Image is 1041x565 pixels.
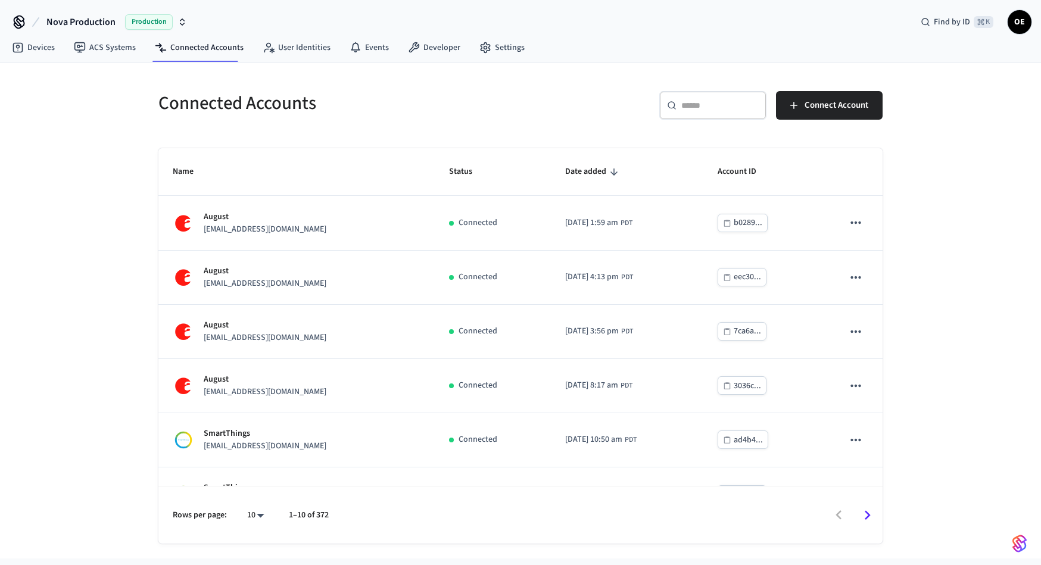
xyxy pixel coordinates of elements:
span: Date added [565,163,622,181]
p: August [204,265,326,277]
p: August [204,373,326,386]
span: [DATE] 1:59 am [565,217,618,229]
div: Find by ID⌘ K [911,11,1003,33]
div: ad4b4... [734,433,763,448]
img: Smartthings Logo, Square [173,429,194,451]
p: [EMAIL_ADDRESS][DOMAIN_NAME] [204,440,326,452]
button: eec30... [718,268,766,286]
div: 7ca6a... [734,324,761,339]
p: SmartThings [204,427,326,440]
span: PDT [621,272,633,283]
span: [DATE] 4:13 pm [565,271,619,283]
span: OE [1009,11,1030,33]
span: ⌘ K [974,16,993,28]
p: SmartThings [204,482,326,494]
span: Production [125,14,173,30]
button: 7ca6a... [718,322,766,341]
p: Connected [459,379,497,392]
button: OE [1008,10,1031,34]
p: [EMAIL_ADDRESS][DOMAIN_NAME] [204,386,326,398]
div: America/Vancouver [565,271,633,283]
div: eec30... [734,270,761,285]
div: b0289... [734,216,762,230]
span: Connect Account [805,98,868,113]
p: Connected [459,325,497,338]
div: America/Vancouver [565,217,632,229]
img: August Logo, Square [173,213,194,234]
div: America/Vancouver [565,433,637,446]
a: Connected Accounts [145,37,253,58]
button: 59c1e... [718,485,766,504]
p: Connected [459,271,497,283]
a: Events [340,37,398,58]
div: America/Vancouver [565,379,632,392]
p: [EMAIL_ADDRESS][DOMAIN_NAME] [204,277,326,290]
span: PDT [621,326,633,337]
span: Nova Production [46,15,116,29]
span: Find by ID [934,16,970,28]
a: Settings [470,37,534,58]
h5: Connected Accounts [158,91,513,116]
p: [EMAIL_ADDRESS][DOMAIN_NAME] [204,223,326,236]
p: August [204,211,326,223]
p: Connected [459,217,497,229]
button: Connect Account [776,91,883,120]
div: 3036c... [734,379,761,394]
span: PDT [621,218,632,229]
a: Devices [2,37,64,58]
span: Status [449,163,488,181]
span: [DATE] 3:56 pm [565,325,619,338]
p: Connected [459,433,497,446]
a: ACS Systems [64,37,145,58]
a: User Identities [253,37,340,58]
img: Smartthings Logo, Square [173,483,194,505]
span: Account ID [718,163,772,181]
img: SeamLogoGradient.69752ec5.svg [1012,534,1027,553]
button: Go to next page [853,501,881,529]
p: Rows per page: [173,509,227,522]
button: ad4b4... [718,430,768,449]
span: PDT [625,435,637,445]
span: [DATE] 10:50 am [565,433,622,446]
span: [DATE] 8:17 am [565,379,618,392]
img: August Logo, Square [173,375,194,397]
span: Name [173,163,209,181]
button: b0289... [718,214,768,232]
span: PDT [621,380,632,391]
button: 3036c... [718,376,766,395]
p: 1–10 of 372 [289,509,329,522]
p: [EMAIL_ADDRESS][DOMAIN_NAME] [204,332,326,344]
div: America/Vancouver [565,325,633,338]
div: 10 [241,507,270,524]
a: Developer [398,37,470,58]
p: August [204,319,326,332]
img: August Logo, Square [173,267,194,288]
img: August Logo, Square [173,321,194,342]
